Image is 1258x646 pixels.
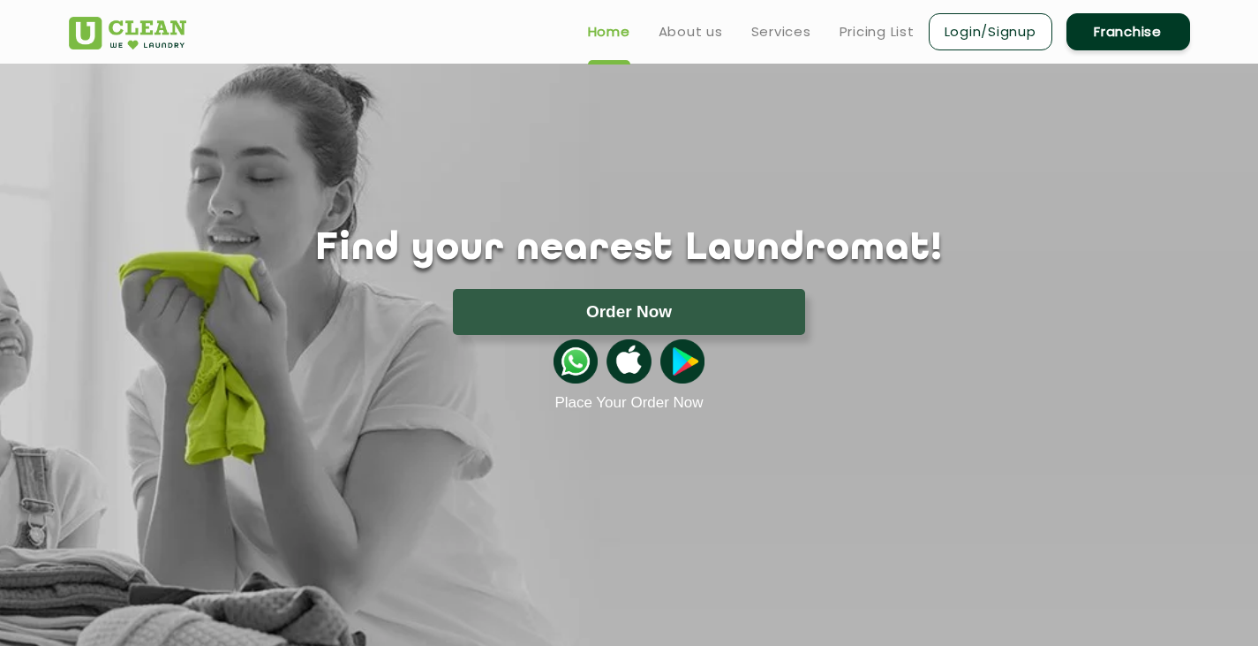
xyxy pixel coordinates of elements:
[840,21,915,42] a: Pricing List
[69,17,186,49] img: UClean Laundry and Dry Cleaning
[453,289,805,335] button: Order Now
[588,21,630,42] a: Home
[554,394,703,412] a: Place Your Order Now
[660,339,704,384] img: playstoreicon.png
[751,21,811,42] a: Services
[659,21,723,42] a: About us
[929,13,1052,50] a: Login/Signup
[1066,13,1190,50] a: Franchise
[554,339,598,384] img: whatsappicon.png
[606,339,651,384] img: apple-icon.png
[56,227,1203,271] h1: Find your nearest Laundromat!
